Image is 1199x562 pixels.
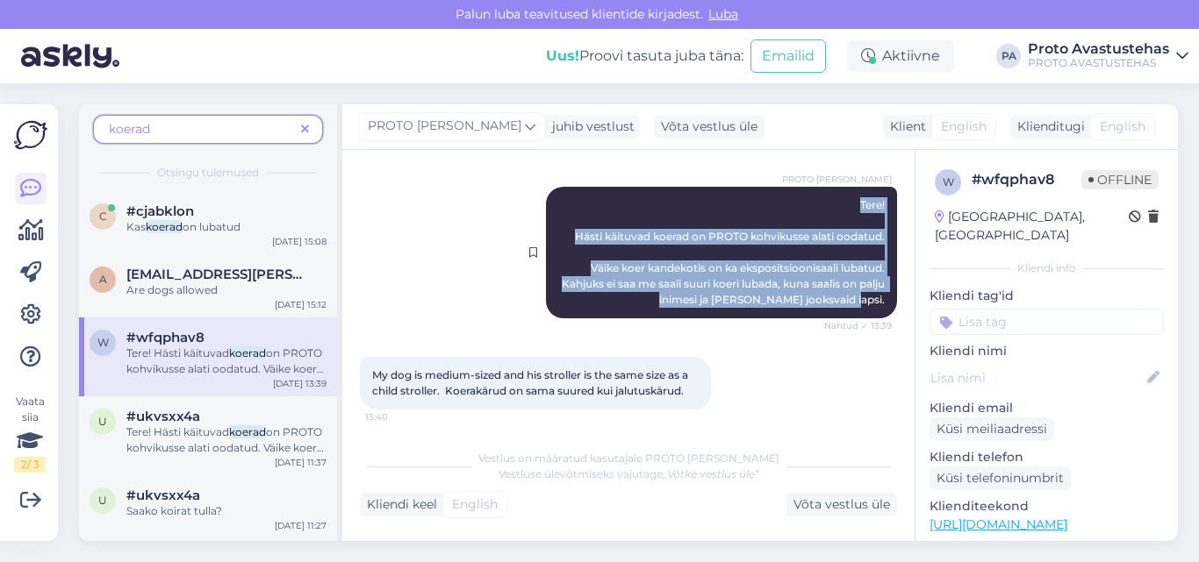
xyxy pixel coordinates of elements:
div: Proovi tasuta juba täna: [546,46,743,67]
p: Klienditeekond [930,497,1164,516]
span: #ukvsxx4a [126,409,200,424]
span: Nähtud ✓ 13:39 [824,319,892,332]
span: English [1100,117,1145,136]
mark: koerad [229,346,266,359]
button: Emailid [750,39,826,73]
span: English [452,495,498,514]
div: Proto Avastustehas [1028,42,1169,56]
span: w [97,336,109,349]
i: „Võtke vestlus üle” [663,467,759,480]
span: #ukvsxx4a [126,487,200,503]
p: Kliendi nimi [930,342,1164,360]
span: a [99,273,107,286]
input: Lisa tag [930,309,1164,335]
mark: koerad [146,220,183,233]
span: Kas [126,220,146,233]
a: Proto AvastustehasPROTO AVASTUSTEHAS [1028,42,1188,70]
div: Küsi meiliaadressi [930,417,1054,441]
div: PA [996,44,1021,68]
span: Saako koirat tulla? [126,504,222,517]
a: [URL][DOMAIN_NAME] [930,516,1067,532]
div: # wfqphav8 [972,169,1081,190]
span: u [98,415,107,428]
span: Vestluse ülevõtmiseks vajutage [499,467,759,480]
mark: koerad [229,425,266,438]
p: Kliendi telefon [930,448,1164,466]
p: Kliendi tag'id [930,287,1164,305]
p: Vaata edasi ... [930,539,1164,555]
div: 2 / 3 [14,457,46,473]
div: [DATE] 13:39 [273,377,327,390]
span: 13:40 [365,410,431,423]
span: Otsingu tulemused [157,165,259,181]
span: PROTO [PERSON_NAME] [782,173,892,186]
span: Are dogs allowed [126,283,218,296]
span: Tere! Hästi käituvad [126,346,229,359]
div: Võta vestlus üle [654,115,765,139]
div: Vaata siia [14,394,46,473]
img: Askly Logo [14,118,47,152]
b: Uus! [546,47,579,64]
span: #wfqphav8 [126,330,205,345]
span: Tere! Hästi käituvad [126,425,229,438]
span: English [941,117,987,136]
div: Aktiivne [847,40,954,72]
div: [DATE] 15:08 [272,235,327,248]
div: [DATE] 11:27 [275,519,327,532]
div: Kliendi info [930,260,1164,276]
span: on lubatud [183,220,241,233]
span: w [943,175,954,189]
span: Offline [1081,170,1159,189]
div: Kliendi keel [360,495,437,514]
div: [GEOGRAPHIC_DATA], [GEOGRAPHIC_DATA] [935,208,1129,245]
span: Luba [703,6,743,22]
span: koerad [109,121,150,137]
div: Klienditugi [1010,117,1085,136]
span: PROTO [PERSON_NAME] [368,117,521,136]
div: PROTO AVASTUSTEHAS [1028,56,1169,70]
span: u [98,494,107,507]
div: [DATE] 11:37 [275,456,327,469]
div: Võta vestlus üle [786,493,897,516]
span: My dog is medium-sized and his stroller is the same size as a child stroller. Koerakärud on sama ... [372,368,691,397]
span: airis.palk@gmail.com [126,267,309,282]
div: juhib vestlust [545,117,635,136]
span: c [99,210,107,223]
div: [DATE] 15:12 [275,298,327,311]
div: Klient [883,117,926,136]
span: Vestlus on määratud kasutajale PROTO [PERSON_NAME] [478,452,779,465]
div: Küsi telefoninumbrit [930,466,1071,490]
p: Kliendi email [930,399,1164,417]
span: #cjabklon [126,203,194,219]
input: Lisa nimi [930,368,1144,388]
